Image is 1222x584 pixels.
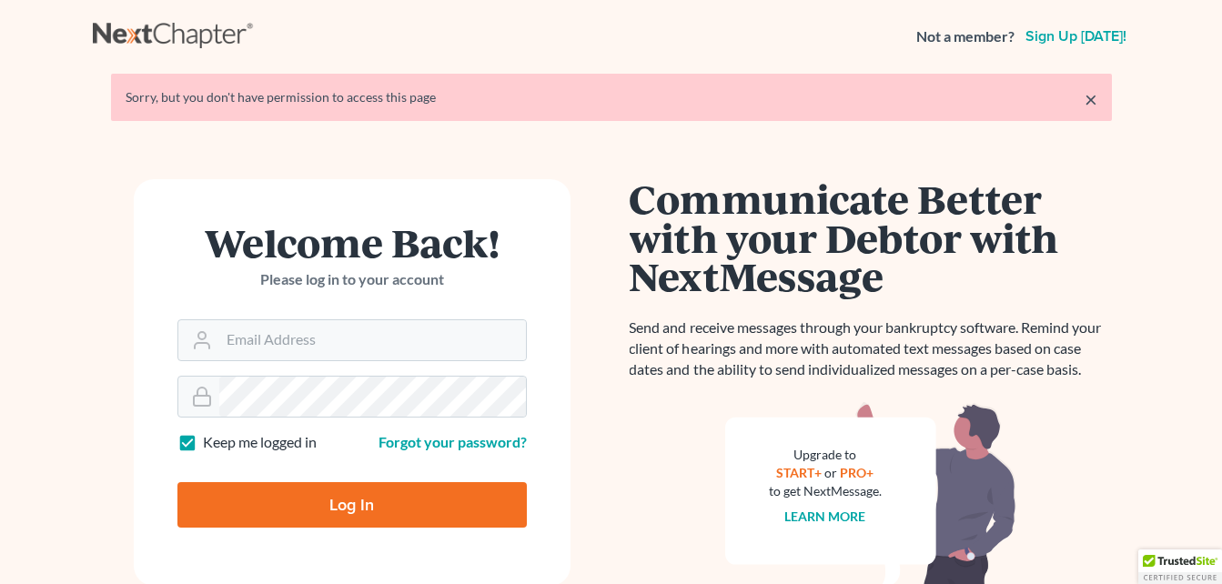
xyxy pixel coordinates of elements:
h1: Welcome Back! [177,223,527,262]
a: Sign up [DATE]! [1022,29,1130,44]
a: × [1085,88,1097,110]
span: or [824,465,837,480]
a: START+ [776,465,822,480]
input: Email Address [219,320,526,360]
input: Log In [177,482,527,528]
p: Send and receive messages through your bankruptcy software. Remind your client of hearings and mo... [630,317,1112,380]
strong: Not a member? [916,26,1015,47]
a: Forgot your password? [379,433,527,450]
a: PRO+ [840,465,874,480]
a: Learn more [784,508,865,524]
h1: Communicate Better with your Debtor with NextMessage [630,179,1112,296]
div: to get NextMessage. [769,482,882,500]
p: Please log in to your account [177,269,527,290]
label: Keep me logged in [203,432,317,453]
div: Upgrade to [769,446,882,464]
div: TrustedSite Certified [1138,549,1222,584]
div: Sorry, but you don't have permission to access this page [126,88,1097,106]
